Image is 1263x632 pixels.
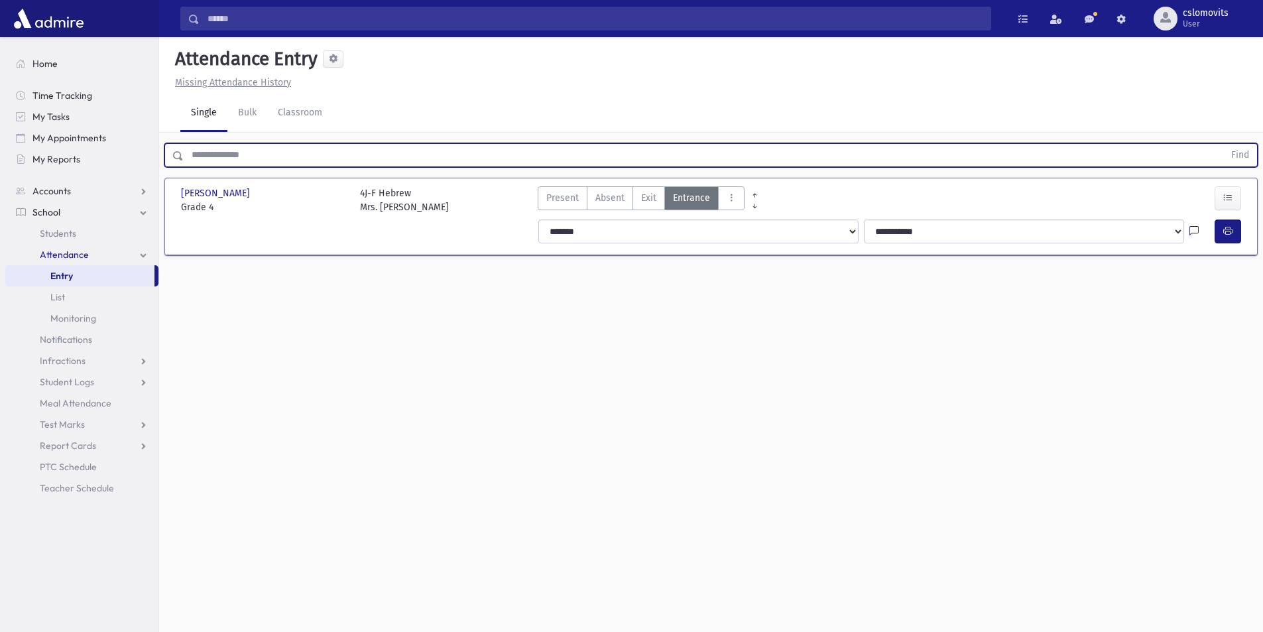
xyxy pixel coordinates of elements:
[200,7,991,31] input: Search
[40,227,76,239] span: Students
[180,95,227,132] a: Single
[170,77,291,88] a: Missing Attendance History
[5,149,158,170] a: My Reports
[11,5,87,32] img: AdmirePro
[50,312,96,324] span: Monitoring
[170,48,318,70] h5: Attendance Entry
[5,456,158,477] a: PTC Schedule
[32,185,71,197] span: Accounts
[40,334,92,346] span: Notifications
[5,85,158,106] a: Time Tracking
[1183,8,1229,19] span: cslomovits
[267,95,333,132] a: Classroom
[5,244,158,265] a: Attendance
[5,127,158,149] a: My Appointments
[546,191,579,205] span: Present
[181,200,347,214] span: Grade 4
[32,132,106,144] span: My Appointments
[40,461,97,473] span: PTC Schedule
[40,249,89,261] span: Attendance
[595,191,625,205] span: Absent
[32,90,92,101] span: Time Tracking
[40,440,96,452] span: Report Cards
[5,414,158,435] a: Test Marks
[32,206,60,218] span: School
[5,477,158,499] a: Teacher Schedule
[5,286,158,308] a: List
[360,186,449,214] div: 4J-F Hebrew Mrs. [PERSON_NAME]
[32,153,80,165] span: My Reports
[50,270,73,282] span: Entry
[181,186,253,200] span: [PERSON_NAME]
[40,482,114,494] span: Teacher Schedule
[5,202,158,223] a: School
[40,355,86,367] span: Infractions
[5,350,158,371] a: Infractions
[32,111,70,123] span: My Tasks
[40,418,85,430] span: Test Marks
[40,397,111,409] span: Meal Attendance
[227,95,267,132] a: Bulk
[673,191,710,205] span: Entrance
[5,265,154,286] a: Entry
[40,376,94,388] span: Student Logs
[5,393,158,414] a: Meal Attendance
[1223,144,1257,166] button: Find
[538,186,745,214] div: AttTypes
[5,180,158,202] a: Accounts
[5,53,158,74] a: Home
[50,291,65,303] span: List
[5,435,158,456] a: Report Cards
[32,58,58,70] span: Home
[5,223,158,244] a: Students
[641,191,656,205] span: Exit
[5,371,158,393] a: Student Logs
[1183,19,1229,29] span: User
[5,308,158,329] a: Monitoring
[5,329,158,350] a: Notifications
[5,106,158,127] a: My Tasks
[175,77,291,88] u: Missing Attendance History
